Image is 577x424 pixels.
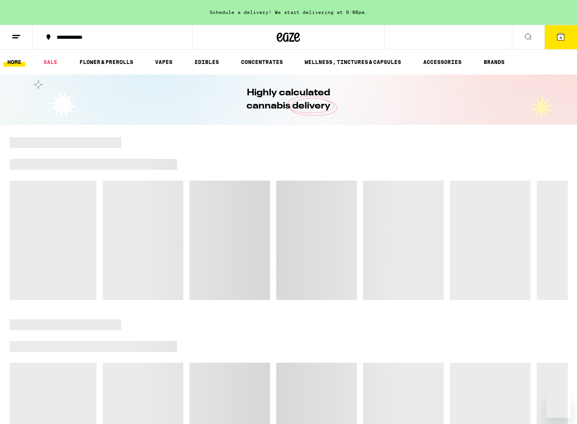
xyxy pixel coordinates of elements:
[151,57,176,67] a: VAPES
[76,57,137,67] a: FLOWER & PREROLLS
[225,86,353,113] h1: Highly calculated cannabis delivery
[3,57,25,67] a: HOME
[560,35,562,40] span: 4
[191,57,223,67] a: EDIBLES
[546,393,571,418] iframe: Button to launch messaging window
[419,57,465,67] a: ACCESSORIES
[480,57,508,67] a: BRANDS
[301,57,405,67] a: WELLNESS, TINCTURES & CAPSULES
[544,25,577,49] button: 4
[237,57,287,67] a: CONCENTRATES
[40,57,61,67] a: SALE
